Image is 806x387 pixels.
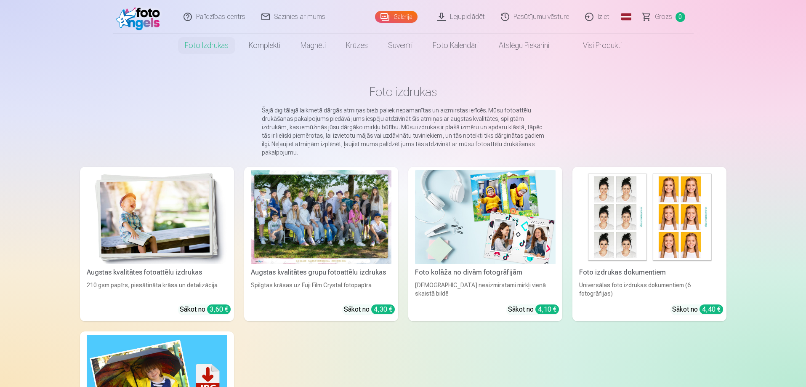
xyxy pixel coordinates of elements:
div: 3,60 € [207,304,231,314]
a: Komplekti [239,34,290,57]
div: Spilgtas krāsas uz Fuji Film Crystal fotopapīra [247,281,395,298]
div: Foto kolāža no divām fotogrāfijām [412,267,559,278]
div: Augstas kvalitātes grupu fotoattēlu izdrukas [247,267,395,278]
img: Augstas kvalitātes fotoattēlu izdrukas [87,170,227,264]
div: Sākot no [180,304,231,315]
div: 4,10 € [535,304,559,314]
div: Sākot no [344,304,395,315]
a: Magnēti [290,34,336,57]
a: Visi produkti [559,34,632,57]
span: Grozs [655,12,672,22]
a: Foto izdrukas dokumentiemFoto izdrukas dokumentiemUniversālas foto izdrukas dokumentiem (6 fotogr... [572,167,726,321]
h1: Foto izdrukas [87,84,720,99]
a: Suvenīri [378,34,423,57]
div: Foto izdrukas dokumentiem [576,267,723,278]
div: Universālas foto izdrukas dokumentiem (6 fotogrāfijas) [576,281,723,298]
a: Atslēgu piekariņi [489,34,559,57]
a: Foto kalendāri [423,34,489,57]
a: Foto izdrukas [175,34,239,57]
div: 4,30 € [371,304,395,314]
p: Šajā digitālajā laikmetā dārgās atmiņas bieži paliek nepamanītas un aizmirstas ierīcēs. Mūsu foto... [262,106,545,157]
a: Krūzes [336,34,378,57]
span: 0 [676,12,685,22]
div: Augstas kvalitātes fotoattēlu izdrukas [83,267,231,278]
a: Galerija [375,11,418,23]
div: Sākot no [508,304,559,315]
div: [DEMOGRAPHIC_DATA] neaizmirstami mirkļi vienā skaistā bildē [412,281,559,298]
div: 210 gsm papīrs, piesātināta krāsa un detalizācija [83,281,231,298]
img: Foto izdrukas dokumentiem [579,170,720,264]
a: Augstas kvalitātes grupu fotoattēlu izdrukasSpilgtas krāsas uz Fuji Film Crystal fotopapīraSākot ... [244,167,398,321]
div: 4,40 € [700,304,723,314]
a: Augstas kvalitātes fotoattēlu izdrukasAugstas kvalitātes fotoattēlu izdrukas210 gsm papīrs, piesā... [80,167,234,321]
img: Foto kolāža no divām fotogrāfijām [415,170,556,264]
div: Sākot no [672,304,723,315]
img: /fa1 [116,3,165,30]
a: Foto kolāža no divām fotogrāfijāmFoto kolāža no divām fotogrāfijām[DEMOGRAPHIC_DATA] neaizmirstam... [408,167,562,321]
